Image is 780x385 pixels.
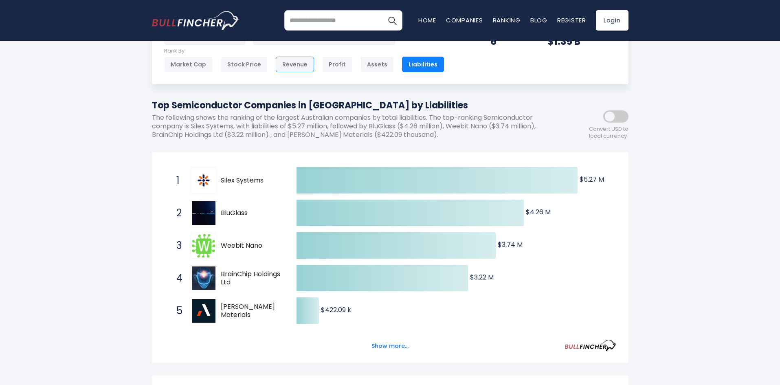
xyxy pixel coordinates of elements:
[221,176,282,185] span: Silex Systems
[164,48,444,55] p: Rank By
[221,209,282,218] span: BluGlass
[192,266,215,290] img: BrainChip Holdings Ltd
[172,174,180,187] span: 1
[164,57,213,72] div: Market Cap
[221,303,282,320] span: [PERSON_NAME] Materials
[490,35,527,48] div: 6
[321,305,351,315] text: $422.09 k
[493,16,521,24] a: Ranking
[557,16,586,24] a: Register
[402,57,444,72] div: Liabilities
[526,207,551,217] text: $4.26 M
[172,239,180,253] span: 3
[192,299,215,323] img: Archer Materials
[172,304,180,318] span: 5
[152,11,239,30] a: Go to homepage
[152,99,555,112] h1: Top Semiconductor Companies in [GEOGRAPHIC_DATA] by Liabilities
[498,240,523,249] text: $3.74 M
[192,201,215,225] img: BluGlass
[276,57,314,72] div: Revenue
[322,57,352,72] div: Profit
[152,11,239,30] img: bullfincher logo
[152,114,555,139] p: The following shows the ranking of the largest Australian companies by total liabilities. The top...
[192,234,215,257] img: Weebit Nano
[382,10,402,31] button: Search
[547,35,616,48] div: $1.35 B
[446,16,483,24] a: Companies
[221,57,268,72] div: Stock Price
[470,273,494,282] text: $3.22 M
[172,271,180,285] span: 4
[589,126,628,140] span: Convert USD to local currency
[197,174,210,187] img: Silex Systems
[172,206,180,220] span: 2
[221,270,282,287] span: BrainChip Holdings Ltd
[360,57,394,72] div: Assets
[530,16,547,24] a: Blog
[221,242,282,250] span: Weebit Nano
[580,175,604,184] text: $5.27 M
[367,339,413,353] button: Show more...
[418,16,436,24] a: Home
[596,10,628,31] a: Login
